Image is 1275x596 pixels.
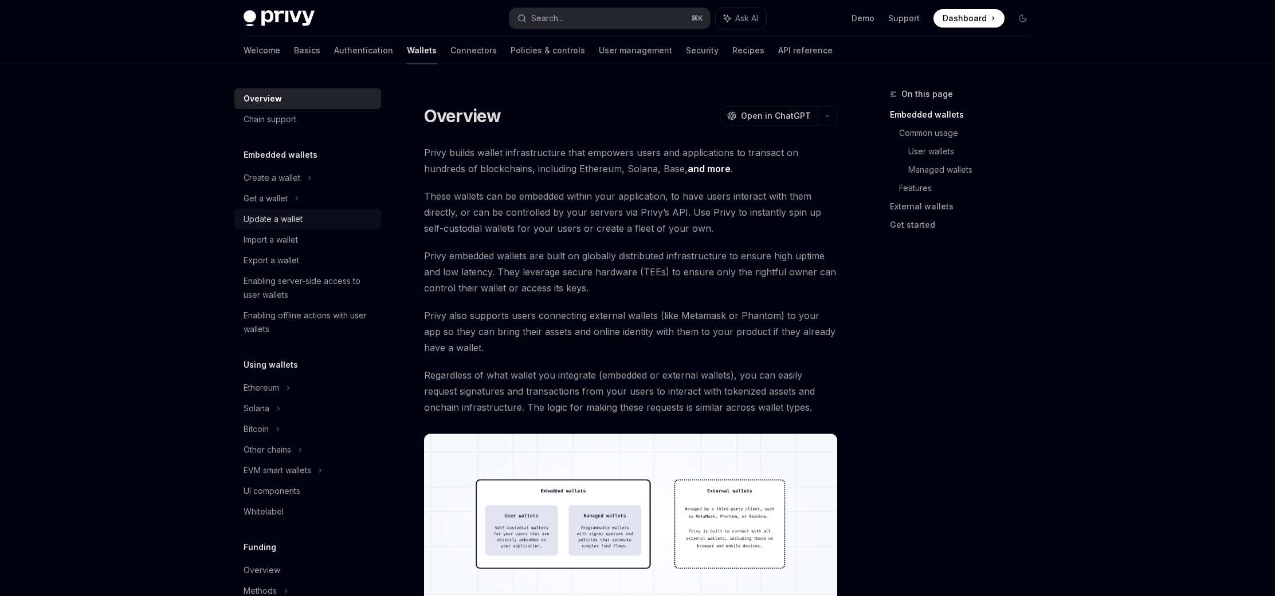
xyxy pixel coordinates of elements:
[234,209,381,229] a: Update a wallet
[686,37,719,64] a: Security
[294,37,320,64] a: Basics
[234,250,381,271] a: Export a wallet
[778,37,833,64] a: API reference
[244,254,299,267] div: Export a wallet
[852,13,874,24] a: Demo
[244,443,291,457] div: Other chains
[691,14,703,23] span: ⌘ K
[599,37,672,64] a: User management
[244,92,282,106] div: Overview
[735,13,758,24] span: Ask AI
[244,148,317,162] h5: Embedded wallets
[234,305,381,340] a: Enabling offline actions with user wallets
[244,10,315,26] img: dark logo
[244,484,300,498] div: UI components
[234,271,381,305] a: Enabling server-side access to user wallets
[511,37,585,64] a: Policies & controls
[890,197,1041,216] a: External wallets
[424,145,837,177] span: Privy builds wallet infrastructure that empowers users and applications to transact on hundreds o...
[943,13,987,24] span: Dashboard
[424,367,837,415] span: Regardless of what wallet you integrate (embedded or external wallets), you can easily request si...
[244,171,300,185] div: Create a wallet
[234,501,381,522] a: Whitelabel
[890,216,1041,234] a: Get started
[741,110,811,122] span: Open in ChatGPT
[244,402,269,415] div: Solana
[901,87,953,101] span: On this page
[732,37,764,64] a: Recipes
[234,481,381,501] a: UI components
[407,37,437,64] a: Wallets
[234,560,381,581] a: Overview
[908,142,1041,161] a: User wallets
[244,112,296,126] div: Chain support
[908,161,1041,179] a: Managed wallets
[890,106,1041,124] a: Embedded wallets
[244,358,298,372] h5: Using wallets
[244,192,288,205] div: Get a wallet
[424,106,501,126] h1: Overview
[424,188,837,236] span: These wallets can be embedded within your application, to have users interact with them directly,...
[933,9,1005,28] a: Dashboard
[424,307,837,356] span: Privy also supports users connecting external wallets (like Metamask or Phantom) to your app so t...
[509,8,710,29] button: Search...⌘K
[899,124,1041,142] a: Common usage
[244,233,298,247] div: Import a wallet
[899,179,1041,197] a: Features
[244,505,284,519] div: Whitelabel
[531,11,563,25] div: Search...
[334,37,393,64] a: Authentication
[234,88,381,109] a: Overview
[244,422,269,436] div: Bitcoin
[234,109,381,130] a: Chain support
[720,106,818,126] button: Open in ChatGPT
[244,212,303,226] div: Update a wallet
[450,37,497,64] a: Connectors
[1014,9,1032,28] button: Toggle dark mode
[244,274,374,302] div: Enabling server-side access to user wallets
[888,13,920,24] a: Support
[244,540,276,554] h5: Funding
[244,381,279,395] div: Ethereum
[424,248,837,296] span: Privy embedded wallets are built on globally distributed infrastructure to ensure high uptime and...
[688,163,731,175] a: and more
[244,37,280,64] a: Welcome
[244,563,280,577] div: Overview
[244,309,374,336] div: Enabling offline actions with user wallets
[244,463,311,477] div: EVM smart wallets
[234,229,381,250] a: Import a wallet
[716,8,766,29] button: Ask AI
